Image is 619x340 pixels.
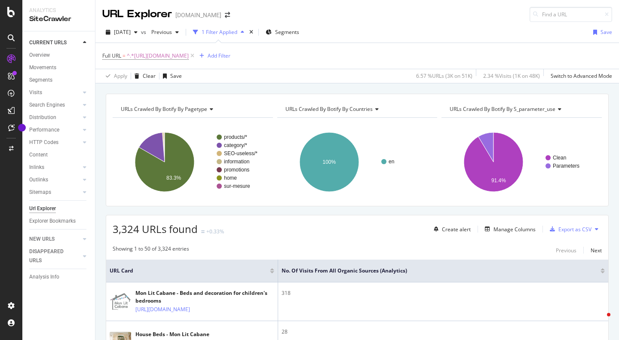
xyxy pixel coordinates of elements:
a: Sitemaps [29,188,80,197]
div: Showing 1 to 50 of 3,324 entries [113,245,189,255]
img: Equal [201,230,205,233]
text: Parameters [553,163,579,169]
span: = [123,52,126,59]
text: category/* [224,142,247,148]
div: Clear [143,72,156,80]
text: information [224,159,249,165]
div: times [248,28,255,37]
a: Visits [29,88,80,97]
div: Switch to Advanced Mode [551,72,612,80]
span: 3,324 URLs found [113,222,198,236]
a: Outlinks [29,175,80,184]
button: [DATE] [102,25,141,39]
div: Performance [29,126,59,135]
span: URL Card [110,267,268,275]
span: URLs Crawled By Botify By pagetype [121,105,207,113]
h4: URLs Crawled By Botify By countries [284,102,430,116]
div: Mon Lit Cabane - Beds and decoration for children's bedrooms [135,289,274,305]
div: CURRENT URLS [29,38,67,47]
button: Next [591,245,602,255]
input: Find a URL [530,7,612,22]
a: Segments [29,76,89,85]
button: Apply [102,69,127,83]
div: Movements [29,63,56,72]
div: Segments [29,76,52,85]
div: Explorer Bookmarks [29,217,76,226]
div: Save [170,72,182,80]
div: SiteCrawler [29,14,88,24]
div: Next [591,247,602,254]
h4: URLs Crawled By Botify By pagetype [119,102,265,116]
div: DISAPPEARED URLS [29,247,73,265]
div: 2.34 % Visits ( 1K on 48K ) [483,72,540,80]
text: sur-mesure [224,183,250,189]
div: Distribution [29,113,56,122]
a: NEW URLS [29,235,80,244]
button: Manage Columns [481,224,536,234]
span: Full URL [102,52,121,59]
button: Export as CSV [546,222,591,236]
div: URL Explorer [102,7,172,21]
div: Analysis Info [29,273,59,282]
div: A chart. [277,125,435,199]
span: ^.*[URL][DOMAIN_NAME] [127,50,189,62]
div: Content [29,150,48,159]
div: Outlinks [29,175,48,184]
svg: A chart. [441,125,600,199]
div: House Beds - Mon Lit Cabane [135,331,227,338]
button: Previous [556,245,576,255]
div: 318 [282,289,605,297]
div: [DOMAIN_NAME] [175,11,221,19]
div: Tooltip anchor [18,124,26,132]
button: Create alert [430,222,471,236]
text: 83.3% [166,175,181,181]
a: Performance [29,126,80,135]
div: arrow-right-arrow-left [225,12,230,18]
img: main image [110,293,131,310]
a: Content [29,150,89,159]
text: SEO-useless/* [224,150,257,156]
div: Add Filter [208,52,230,59]
div: Save [601,28,612,36]
h4: URLs Crawled By Botify By s_parameter_use [448,102,594,116]
div: Create alert [442,226,471,233]
div: Export as CSV [558,226,591,233]
a: HTTP Codes [29,138,80,147]
a: Movements [29,63,89,72]
div: Search Engines [29,101,65,110]
text: 100% [322,159,336,165]
span: 2025 Sep. 13th [114,28,131,36]
span: Previous [148,28,172,36]
button: Previous [148,25,182,39]
div: +0.33% [206,228,224,235]
div: Sitemaps [29,188,51,197]
span: Segments [275,28,299,36]
div: Visits [29,88,42,97]
div: Inlinks [29,163,44,172]
div: 6.57 % URLs ( 3K on 51K ) [416,72,472,80]
span: URLs Crawled By Botify By countries [285,105,373,113]
button: Save [590,25,612,39]
text: promotions [224,167,249,173]
a: Url Explorer [29,204,89,213]
div: Manage Columns [493,226,536,233]
a: Analysis Info [29,273,89,282]
a: DISAPPEARED URLS [29,247,80,265]
div: Overview [29,51,50,60]
a: [URL][DOMAIN_NAME] [135,305,190,314]
div: Previous [556,247,576,254]
span: No. of Visits from All Organic Sources (Analytics) [282,267,588,275]
a: Explorer Bookmarks [29,217,89,226]
button: Clear [131,69,156,83]
text: products/* [224,134,247,140]
iframe: Intercom live chat [590,311,610,331]
div: Apply [114,72,127,80]
div: Analytics [29,7,88,14]
button: Add Filter [196,51,230,61]
div: 28 [282,328,605,336]
svg: A chart. [113,125,271,199]
button: Save [159,69,182,83]
div: Url Explorer [29,204,56,213]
